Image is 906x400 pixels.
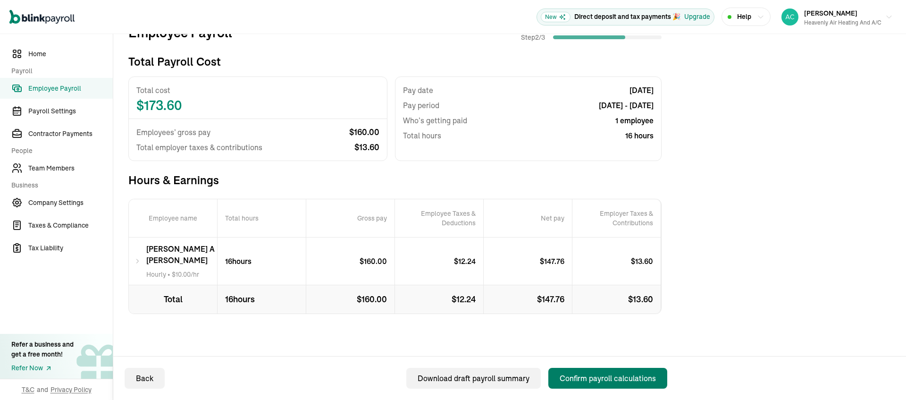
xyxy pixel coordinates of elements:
p: $ 12.24 [395,285,484,314]
h3: Total Payroll Cost [128,54,221,69]
p: $ 160.00 [360,255,394,267]
p: Employee Taxes & Deductions [419,209,483,228]
p: $ 13.60 [631,255,661,267]
span: Who’s getting paid [403,115,467,126]
span: Employee Payroll [28,84,113,94]
a: Refer Now [11,363,74,373]
p: Employee name [129,199,218,237]
p: 16 hours [218,285,306,314]
button: Back [125,368,165,389]
button: Confirm payroll calculations [548,368,667,389]
span: [DATE] [629,85,654,96]
button: Upgrade [684,12,710,22]
span: Pay period [403,100,439,111]
nav: Global [9,3,75,31]
p: $ 147.76 [484,285,572,314]
span: Total hours [403,130,441,141]
span: [DATE] - [DATE] [599,100,654,111]
p: $ 13.60 [572,285,661,314]
div: Download draft payroll summary [418,373,529,384]
div: Back [136,373,153,384]
span: Home [28,49,113,59]
span: Employees’ gross pay [136,127,210,138]
span: Pay date [403,85,433,96]
span: Taxes & Compliance [28,221,113,230]
p: 16 hours [225,255,252,267]
span: Contractor Payments [28,129,113,139]
span: Tax Liability [28,243,113,253]
button: Download draft payroll summary [406,368,541,389]
span: [PERSON_NAME] A [PERSON_NAME] [146,243,217,266]
span: Business [11,180,107,190]
iframe: Chat Widget [859,355,906,400]
p: Total [129,285,218,314]
span: T&C [22,385,34,394]
span: Total cost [136,85,379,96]
p: Direct deposit and tax payments 🎉 [574,12,680,22]
span: Team Members [28,163,113,173]
span: Help [737,12,751,22]
span: $ 173.60 [136,100,379,111]
span: Hours & Earnings [128,172,662,187]
span: $ 10.00 /hr [172,270,199,279]
span: $ 13.60 [354,142,379,153]
button: Help [721,8,771,26]
p: $ 147.76 [540,255,572,267]
span: Company Settings [28,198,113,208]
p: Total hours [218,199,306,237]
button: [PERSON_NAME]Heavenly air Heating and a/c [778,5,897,29]
p: Employer Taxes & Contributions [596,209,661,228]
p: $ 160.00 [306,285,395,314]
span: Payroll [11,66,107,76]
div: Confirm payroll calculations [560,373,656,384]
span: 16 hours [625,130,654,141]
p: $ 12.24 [454,255,483,267]
div: Gross pay [306,199,395,237]
div: Refer a business and get a free month! [11,340,74,359]
span: Total employer taxes & contributions [136,142,262,153]
span: [PERSON_NAME] [804,9,857,17]
span: New [541,12,570,22]
span: • [146,270,217,279]
span: Hourly [146,270,166,279]
span: Payroll Settings [28,106,113,116]
span: Privacy Policy [50,385,92,394]
span: Step 2 / 3 [521,33,549,42]
span: 1 employee [615,115,654,126]
span: $ 160.00 [349,127,379,138]
div: Net pay [484,199,572,237]
span: People [11,146,107,156]
div: Heavenly air Heating and a/c [804,18,881,27]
